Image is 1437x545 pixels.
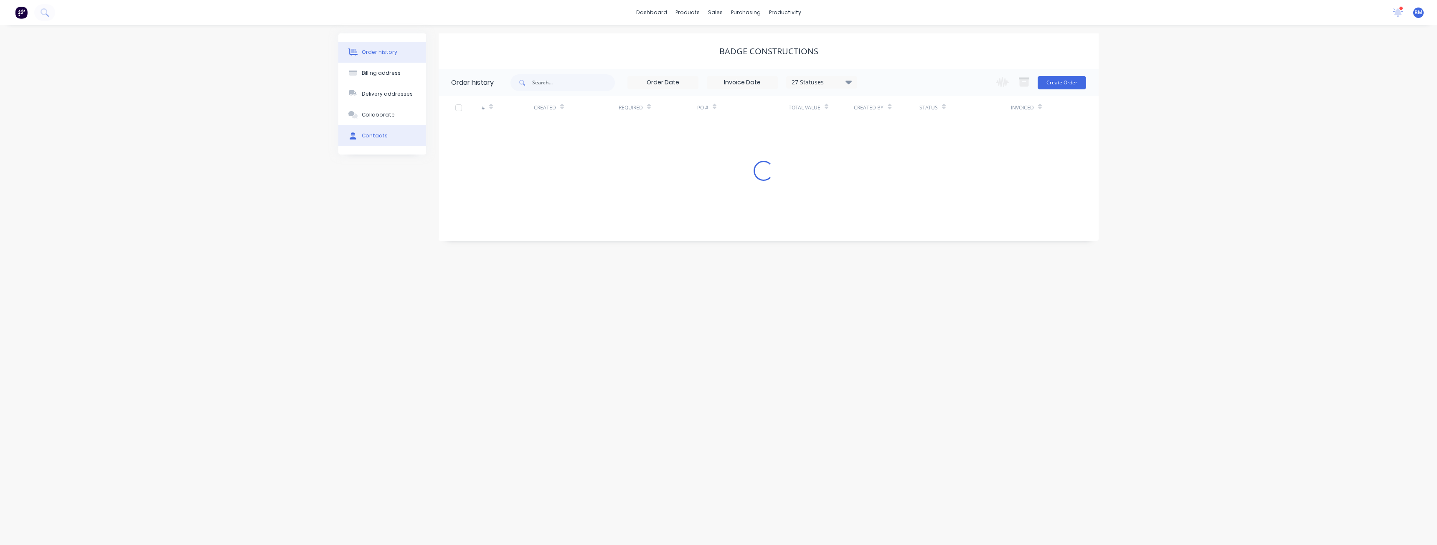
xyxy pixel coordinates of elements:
[619,104,643,112] div: Required
[787,78,857,87] div: 27 Statuses
[632,6,671,19] a: dashboard
[789,104,820,112] div: Total Value
[619,96,697,119] div: Required
[451,78,494,88] div: Order history
[628,76,698,89] input: Order Date
[482,96,534,119] div: #
[338,42,426,63] button: Order history
[338,63,426,84] button: Billing address
[704,6,727,19] div: sales
[765,6,805,19] div: productivity
[727,6,765,19] div: purchasing
[919,104,938,112] div: Status
[15,6,28,19] img: Factory
[697,104,708,112] div: PO #
[362,90,413,98] div: Delivery addresses
[534,96,619,119] div: Created
[1038,76,1086,89] button: Create Order
[854,104,884,112] div: Created By
[532,74,615,91] input: Search...
[362,132,388,139] div: Contacts
[719,46,818,56] div: Badge Constructions
[789,96,854,119] div: Total Value
[362,48,397,56] div: Order history
[482,104,485,112] div: #
[1011,104,1034,112] div: Invoiced
[1414,9,1422,16] span: BM
[854,96,919,119] div: Created By
[919,96,1011,119] div: Status
[362,69,401,77] div: Billing address
[338,125,426,146] button: Contacts
[362,111,395,119] div: Collaborate
[534,104,556,112] div: Created
[707,76,777,89] input: Invoice Date
[671,6,704,19] div: products
[338,104,426,125] button: Collaborate
[1011,96,1063,119] div: Invoiced
[697,96,789,119] div: PO #
[338,84,426,104] button: Delivery addresses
